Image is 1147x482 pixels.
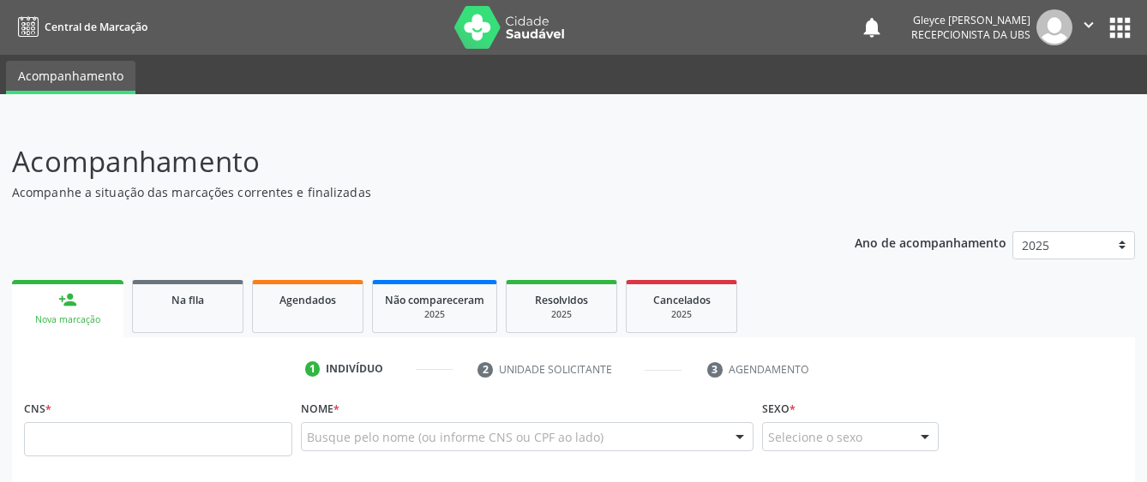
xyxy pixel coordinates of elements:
div: 2025 [639,308,724,321]
span: Cancelados [653,293,711,307]
a: Central de Marcação [12,13,147,41]
a: Acompanhamento [6,61,135,94]
span: Central de Marcação [45,20,147,34]
i:  [1079,15,1098,34]
span: Resolvidos [535,293,588,307]
div: 1 [305,361,321,377]
label: Nome [301,396,339,422]
button: apps [1105,13,1135,43]
div: 2025 [519,308,604,321]
span: Selecione o sexo [768,428,862,446]
div: Gleyce [PERSON_NAME] [911,13,1030,27]
span: Na fila [171,293,204,307]
span: Agendados [279,293,336,307]
div: person_add [58,290,77,309]
p: Acompanhe a situação das marcações correntes e finalizadas [12,183,798,201]
button:  [1072,9,1105,45]
span: Busque pelo nome (ou informe CNS ou CPF ao lado) [307,428,604,446]
div: Nova marcação [24,313,111,326]
p: Acompanhamento [12,140,798,183]
label: CNS [24,396,51,422]
label: Sexo [762,396,796,422]
span: Não compareceram [385,293,484,307]
div: 2025 [385,308,484,321]
div: Indivíduo [326,361,383,377]
img: img [1036,9,1072,45]
p: Ano de acompanhamento [855,231,1006,253]
span: Recepcionista da UBS [911,27,1030,42]
button: notifications [860,15,884,39]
